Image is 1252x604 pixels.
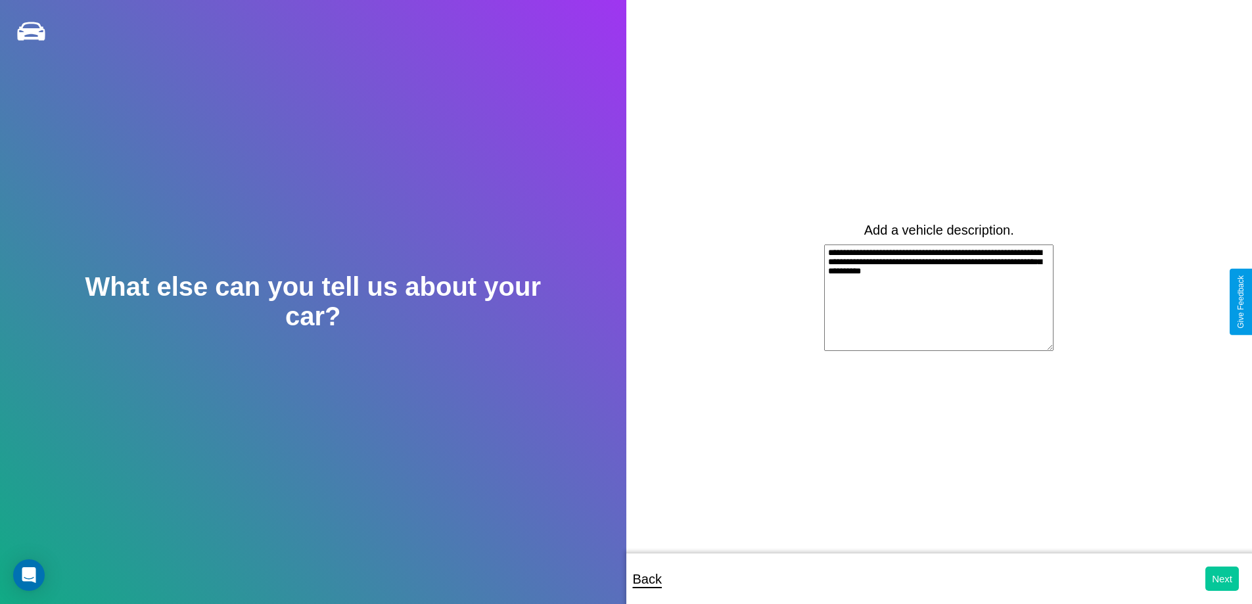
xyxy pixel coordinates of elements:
div: Open Intercom Messenger [13,559,45,591]
p: Back [633,567,662,591]
button: Next [1205,567,1239,591]
div: Give Feedback [1236,275,1245,329]
label: Add a vehicle description. [864,223,1014,238]
h2: What else can you tell us about your car? [62,272,563,331]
